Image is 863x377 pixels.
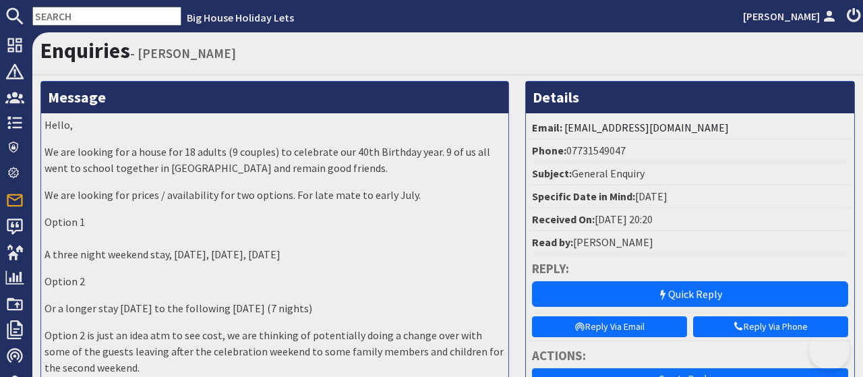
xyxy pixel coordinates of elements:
li: [DATE] [529,185,851,208]
iframe: Toggle Customer Support [809,330,850,370]
p: We are looking for prices / availability for two options. For late mate to early July. [44,187,505,203]
strong: Subject: [532,167,572,180]
a: Quick Reply [532,281,848,307]
strong: Read by: [532,235,573,249]
h4: Actions: [532,348,848,364]
p: Or a longer stay [DATE] to the following [DATE] (7 nights) [44,300,505,316]
p: We are looking for a house for 18 adults (9 couples) to celebrate our 40th Birthday year. 9 of us... [44,144,505,176]
a: [PERSON_NAME] [743,8,839,24]
a: Reply Via Email [532,316,687,337]
strong: Specific Date in Mind: [532,190,635,203]
h4: Reply: [532,261,848,277]
a: [EMAIL_ADDRESS][DOMAIN_NAME] [564,121,729,134]
a: Enquiries [40,37,130,64]
li: [PERSON_NAME] [529,231,851,254]
a: Big House Holiday Lets [187,11,294,24]
p: Hello, [44,117,505,133]
a: Reply Via Phone [693,316,848,337]
p: Option 2 [44,273,505,289]
li: [DATE] 20:20 [529,208,851,231]
p: Option 1 A three night weekend stay, [DATE], [DATE], [DATE] [44,214,505,262]
h3: Message [41,82,508,113]
h3: Details [526,82,854,113]
input: SEARCH [32,7,181,26]
strong: Received On: [532,212,595,226]
p: Option 2 is just an idea atm to see cost, we are thinking of potentially doing a change over with... [44,327,505,376]
strong: Email: [532,121,562,134]
small: - [PERSON_NAME] [130,45,236,61]
li: General Enquiry [529,163,851,185]
strong: Phone: [532,144,566,157]
li: 07731549047 [529,140,851,163]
